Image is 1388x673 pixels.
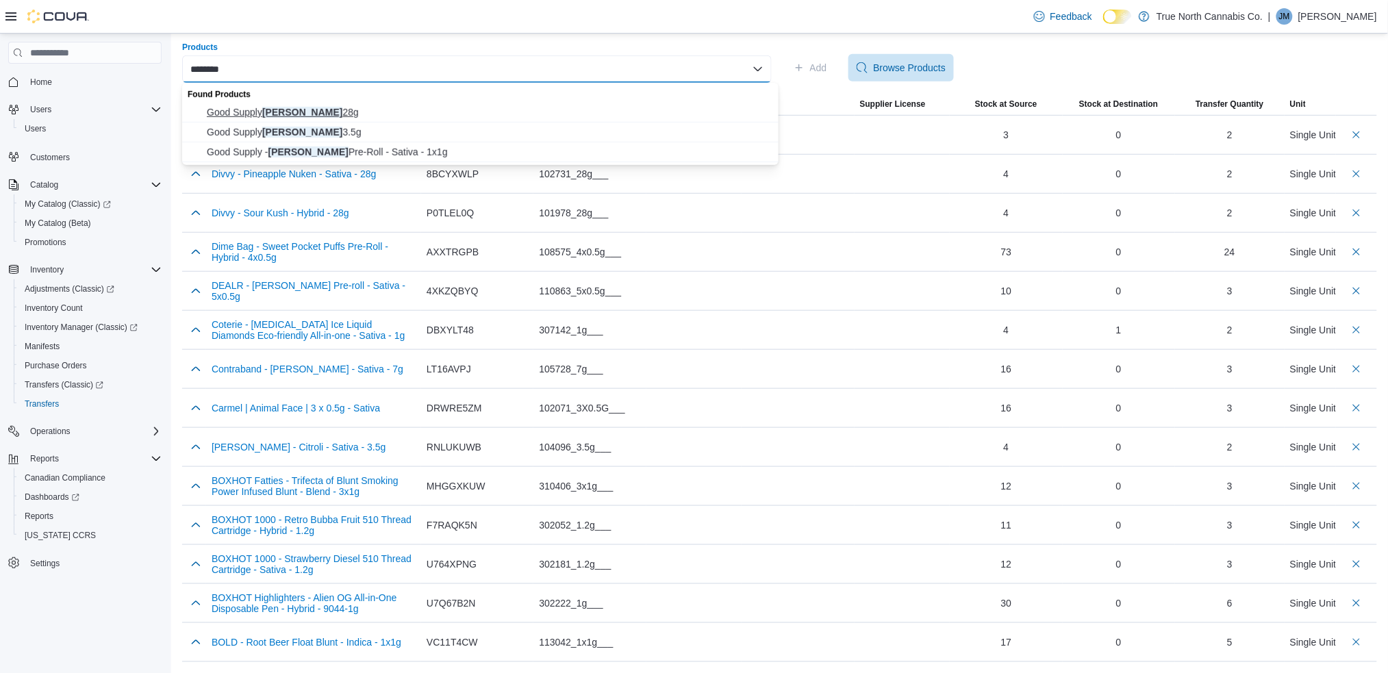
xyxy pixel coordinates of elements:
[1103,10,1132,24] input: Dark Mode
[539,284,640,298] div: 110863_5x0.5g___
[1290,284,1337,298] div: Single Unit
[25,398,59,409] span: Transfers
[1227,128,1233,142] div: 2
[30,104,51,115] span: Users
[30,453,59,464] span: Reports
[427,635,528,649] div: VC11T4CW
[1068,167,1170,181] div: 0
[25,123,46,134] span: Users
[1348,244,1365,260] button: Delete count
[19,357,162,374] span: Purchase Orders
[30,426,71,437] span: Operations
[955,284,1057,298] div: 10
[1348,322,1365,338] button: Delete count
[955,128,1057,142] div: 3
[19,120,51,137] a: Users
[19,338,65,355] a: Manifests
[1279,8,1290,25] span: JM
[30,152,70,163] span: Customers
[1068,323,1170,337] div: 1
[539,362,640,376] div: 105728_7g___
[14,318,167,337] a: Inventory Manager (Classic)
[539,479,640,493] div: 310406_3x1g___
[955,362,1057,376] div: 16
[810,61,827,75] span: Add
[955,596,1057,610] div: 30
[1079,99,1158,110] span: Stock at Destination
[1348,361,1365,377] button: Delete count
[19,489,85,505] a: Dashboards
[1068,128,1170,142] div: 0
[19,489,162,505] span: Dashboards
[14,299,167,318] button: Inventory Count
[19,396,64,412] a: Transfers
[14,468,167,487] button: Canadian Compliance
[3,147,167,166] button: Customers
[539,518,640,532] div: 302052_1.2g___
[3,449,167,468] button: Reports
[1348,634,1365,650] button: Delete count
[25,423,76,440] button: Operations
[1348,283,1365,299] button: Delete count
[1348,478,1365,494] button: Delete count
[873,61,946,75] span: Browse Products
[1068,518,1170,532] div: 0
[14,279,167,299] a: Adjustments (Classic)
[25,101,57,118] button: Users
[25,262,162,278] span: Inventory
[30,264,64,275] span: Inventory
[955,557,1057,571] div: 12
[14,214,167,233] button: My Catalog (Beta)
[1068,635,1170,649] div: 0
[539,401,640,415] div: 102071_3X0.5G___
[1285,93,1336,115] button: Unit
[14,487,167,507] a: Dashboards
[182,83,779,103] div: Found Products
[19,508,162,524] span: Reports
[539,440,640,454] div: 104096_3.5g___
[25,177,162,193] span: Catalog
[19,234,162,251] span: Promotions
[25,511,53,522] span: Reports
[427,362,528,376] div: LT16AVPJ
[25,148,162,165] span: Customers
[1068,479,1170,493] div: 0
[14,356,167,375] button: Purchase Orders
[25,237,66,248] span: Promotions
[19,357,92,374] a: Purchase Orders
[427,323,528,337] div: DBXYLT48
[30,558,60,569] span: Settings
[955,635,1057,649] div: 17
[1348,595,1365,611] button: Delete count
[539,167,640,181] div: 102731_28g___
[950,93,1062,115] button: Stock at Source
[3,175,167,194] button: Catalog
[1196,99,1263,110] span: Transfer Quantity
[3,260,167,279] button: Inventory
[14,337,167,356] button: Manifests
[25,199,111,209] span: My Catalog (Classic)
[212,514,416,536] button: BOXHOT 1000 - Retro Bubba Fruit 510 Thread Cartridge - Hybrid - 1.2g
[955,479,1057,493] div: 12
[1227,479,1233,493] div: 3
[14,526,167,545] button: [US_STATE] CCRS
[25,360,87,371] span: Purchase Orders
[25,322,138,333] span: Inventory Manager (Classic)
[1227,557,1233,571] div: 3
[427,518,528,532] div: F7RAQK5N
[1068,401,1170,415] div: 0
[19,281,120,297] a: Adjustments (Classic)
[25,555,162,572] span: Settings
[1290,128,1337,142] div: Single Unit
[212,553,416,575] button: BOXHOT 1000 - Strawberry Diesel 510 Thread Cartridge - Sativa - 1.2g
[1227,284,1233,298] div: 3
[25,74,58,90] a: Home
[955,518,1057,532] div: 11
[212,364,403,374] button: Contraband - [PERSON_NAME] - Sativa - 7g
[955,401,1057,415] div: 16
[212,207,349,218] button: Divvy - Sour Kush - Hybrid - 28g
[1227,362,1233,376] div: 3
[182,42,218,53] label: Products
[1290,596,1337,610] div: Single Unit
[19,377,162,393] span: Transfers (Classic)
